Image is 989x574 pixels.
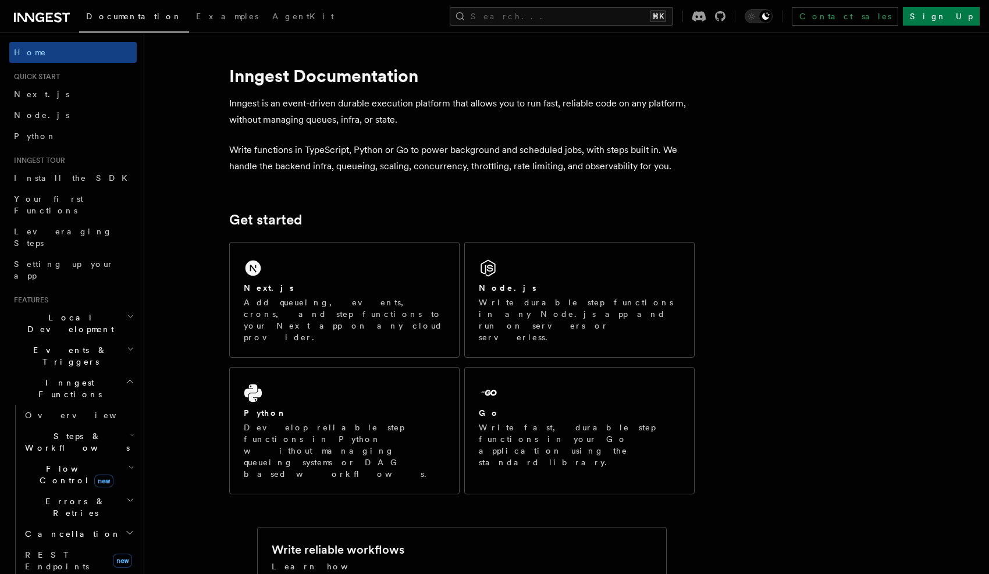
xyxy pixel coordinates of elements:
[479,297,680,343] p: Write durable step functions in any Node.js app and run on servers or serverless.
[20,491,137,523] button: Errors & Retries
[14,90,69,99] span: Next.js
[650,10,666,22] kbd: ⌘K
[25,411,145,420] span: Overview
[9,377,126,400] span: Inngest Functions
[244,407,287,419] h2: Python
[9,312,127,335] span: Local Development
[244,297,445,343] p: Add queueing, events, crons, and step functions to your Next app on any cloud provider.
[265,3,341,31] a: AgentKit
[479,422,680,468] p: Write fast, durable step functions in your Go application using the standard library.
[229,367,460,494] a: PythonDevelop reliable step functions in Python without managing queueing systems or DAG based wo...
[14,47,47,58] span: Home
[79,3,189,33] a: Documentation
[9,307,137,340] button: Local Development
[229,242,460,358] a: Next.jsAdd queueing, events, crons, and step functions to your Next app on any cloud provider.
[464,367,695,494] a: GoWrite fast, durable step functions in your Go application using the standard library.
[9,340,137,372] button: Events & Triggers
[479,407,500,419] h2: Go
[9,295,48,305] span: Features
[229,65,695,86] h1: Inngest Documentation
[450,7,673,26] button: Search...⌘K
[9,344,127,368] span: Events & Triggers
[479,282,536,294] h2: Node.js
[86,12,182,21] span: Documentation
[9,156,65,165] span: Inngest tour
[9,254,137,286] a: Setting up your app
[9,372,137,405] button: Inngest Functions
[20,426,137,458] button: Steps & Workflows
[9,84,137,105] a: Next.js
[20,430,130,454] span: Steps & Workflows
[14,194,83,215] span: Your first Functions
[244,282,294,294] h2: Next.js
[94,475,113,487] span: new
[14,173,134,183] span: Install the SDK
[20,463,128,486] span: Flow Control
[20,523,137,544] button: Cancellation
[9,126,137,147] a: Python
[20,405,137,426] a: Overview
[20,458,137,491] button: Flow Controlnew
[792,7,898,26] a: Contact sales
[9,105,137,126] a: Node.js
[9,188,137,221] a: Your first Functions
[196,12,258,21] span: Examples
[14,110,69,120] span: Node.js
[244,422,445,480] p: Develop reliable step functions in Python without managing queueing systems or DAG based workflows.
[229,212,302,228] a: Get started
[9,42,137,63] a: Home
[14,259,114,280] span: Setting up your app
[272,541,404,558] h2: Write reliable workflows
[229,142,695,174] p: Write functions in TypeScript, Python or Go to power background and scheduled jobs, with steps bu...
[14,131,56,141] span: Python
[272,12,334,21] span: AgentKit
[464,242,695,358] a: Node.jsWrite durable step functions in any Node.js app and run on servers or serverless.
[9,72,60,81] span: Quick start
[189,3,265,31] a: Examples
[9,167,137,188] a: Install the SDK
[20,528,121,540] span: Cancellation
[903,7,980,26] a: Sign Up
[25,550,89,571] span: REST Endpoints
[745,9,773,23] button: Toggle dark mode
[113,554,132,568] span: new
[20,495,126,519] span: Errors & Retries
[229,95,695,128] p: Inngest is an event-driven durable execution platform that allows you to run fast, reliable code ...
[9,221,137,254] a: Leveraging Steps
[14,227,112,248] span: Leveraging Steps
